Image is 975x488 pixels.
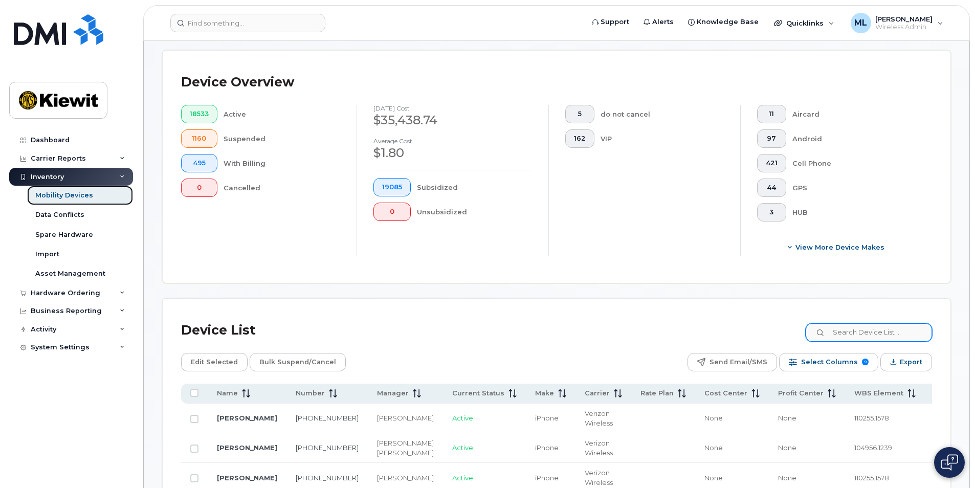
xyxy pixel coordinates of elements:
a: [PERSON_NAME] [217,443,277,452]
span: iPhone [535,414,559,422]
button: 162 [565,129,594,148]
span: 110255.1578 [854,414,889,422]
span: Alerts [652,17,674,27]
button: 0 [373,203,411,221]
a: Alerts [636,12,681,32]
div: [PERSON_NAME] [377,413,434,423]
div: [PERSON_NAME] [377,473,434,483]
span: 162 [574,135,586,143]
span: Number [296,389,325,398]
span: 44 [766,184,778,192]
div: Cancelled [224,179,341,197]
div: do not cancel [601,105,724,123]
h4: Average cost [373,138,532,144]
button: 3 [757,203,786,221]
span: 18533 [190,110,209,118]
span: Active [452,474,473,482]
div: GPS [792,179,916,197]
a: [PERSON_NAME] [217,414,277,422]
a: [PHONE_NUMBER] [296,443,359,452]
span: Active [452,443,473,452]
a: [PHONE_NUMBER] [296,414,359,422]
input: Find something... [170,14,325,32]
span: Make [535,389,554,398]
span: Verizon Wireless [585,409,613,427]
span: Current Status [452,389,504,398]
button: Edit Selected [181,353,248,371]
input: Search Device List ... [806,323,932,342]
span: View More Device Makes [795,242,884,252]
span: 9 [862,359,869,365]
span: Support [601,17,629,27]
button: Export [880,353,932,371]
span: [PERSON_NAME] [875,15,933,23]
div: VIP [601,129,724,148]
div: Suspended [224,129,341,148]
span: Select Columns [801,354,858,370]
button: 11 [757,105,786,123]
img: Open chat [941,454,958,471]
span: Profit Center [778,389,824,398]
div: Device Overview [181,69,294,96]
span: Send Email/SMS [710,354,767,370]
button: 18533 [181,105,217,123]
span: 495 [190,159,209,167]
button: 19085 [373,178,411,196]
span: Name [217,389,238,398]
div: Matthew Linderman [844,13,950,33]
div: With Billing [224,154,341,172]
div: $35,438.74 [373,112,532,129]
span: Quicklinks [786,19,824,27]
span: iPhone [535,474,559,482]
button: 421 [757,154,786,172]
div: Quicklinks [767,13,841,33]
div: [PERSON_NAME] [377,438,434,448]
button: View More Device Makes [757,238,916,256]
button: 44 [757,179,786,197]
span: Edit Selected [191,354,238,370]
button: Bulk Suspend/Cancel [250,353,346,371]
span: 0 [190,184,209,192]
span: None [704,474,723,482]
button: Select Columns 9 [779,353,878,371]
span: iPhone [535,443,559,452]
button: 495 [181,154,217,172]
span: 110255.1578 [854,474,889,482]
span: 5 [574,110,586,118]
span: 97 [766,135,778,143]
span: Bulk Suspend/Cancel [259,354,336,370]
div: Subsidized [417,178,533,196]
span: 421 [766,159,778,167]
button: 1160 [181,129,217,148]
span: WBS Element [854,389,903,398]
span: Verizon Wireless [585,469,613,486]
span: None [778,414,796,422]
span: Export [900,354,922,370]
span: 104956.1239 [854,443,892,452]
span: ML [854,17,867,29]
span: Knowledge Base [697,17,759,27]
div: Unsubsidized [417,203,533,221]
h4: [DATE] cost [373,105,532,112]
div: Device List [181,317,256,344]
span: None [778,474,796,482]
span: 19085 [382,183,402,191]
div: $1.80 [373,144,532,162]
div: Active [224,105,341,123]
span: Carrier [585,389,610,398]
span: Wireless Admin [875,23,933,31]
span: Cost Center [704,389,747,398]
div: Cell Phone [792,154,916,172]
span: 11 [766,110,778,118]
span: None [704,414,723,422]
button: 5 [565,105,594,123]
a: [PERSON_NAME] [217,474,277,482]
span: Rate Plan [640,389,674,398]
span: Manager [377,389,409,398]
span: Verizon Wireless [585,439,613,457]
div: HUB [792,203,916,221]
a: Knowledge Base [681,12,766,32]
span: Active [452,414,473,422]
span: 3 [766,208,778,216]
div: Aircard [792,105,916,123]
